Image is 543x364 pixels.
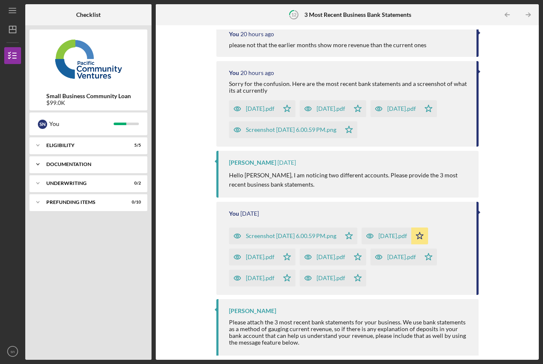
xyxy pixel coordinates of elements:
button: [DATE].pdf [300,270,366,286]
div: You [229,210,239,217]
div: [DATE].pdf [317,105,345,112]
div: 5 / 5 [126,143,141,148]
button: sn [4,343,21,360]
div: please not that the earlier months show more revenue than the current ones [229,42,426,48]
div: Eligibility [46,143,120,148]
button: [DATE].pdf [229,249,295,265]
div: [DATE].pdf [246,254,274,260]
time: 2025-08-07 17:29 [277,159,296,166]
div: You [229,31,239,37]
div: [PERSON_NAME] [229,159,276,166]
div: Underwriting [46,181,120,186]
div: Screenshot [DATE] 6.00.59 PM.png [246,126,336,133]
div: Screenshot [DATE] 6.00.59 PM.png [246,233,336,239]
div: Please attach the 3 most recent bank statements for your business. We use bank statements as a me... [229,319,470,346]
text: sn [11,349,15,354]
img: Product logo [29,34,147,84]
p: Hello [PERSON_NAME], I am noticing two different accounts. Please provide the 3 most recent busin... [229,171,470,190]
div: 0 / 10 [126,200,141,205]
button: [DATE].pdf [229,100,295,117]
div: You [49,117,114,131]
div: 0 / 2 [126,181,141,186]
button: [DATE].pdf [370,249,437,265]
div: Prefunding Items [46,200,120,205]
b: 3 Most Recent Business Bank Statements [304,11,411,18]
button: [DATE].pdf [229,270,295,286]
time: 2025-08-09 18:37 [240,70,274,76]
div: [DATE].pdf [246,105,274,112]
tspan: 12 [291,12,296,17]
button: [DATE].pdf [300,249,366,265]
button: [DATE].pdf [300,100,366,117]
div: [DATE].pdf [378,233,407,239]
b: Small Business Community Loan [46,93,131,99]
button: [DATE].pdf [362,227,428,244]
div: $99.0K [46,99,131,106]
div: Documentation [46,162,137,167]
div: [PERSON_NAME] [229,308,276,314]
time: 2025-08-09 18:38 [240,31,274,37]
div: [DATE].pdf [317,275,345,281]
button: [DATE].pdf [370,100,437,117]
div: Sorry for the confusion. Here are the most recent bank statements and a screenshot of what its at... [229,80,468,94]
b: Checklist [76,11,101,18]
button: Screenshot [DATE] 6.00.59 PM.png [229,121,357,138]
div: s n [38,120,47,129]
div: You [229,70,239,76]
div: [DATE].pdf [387,254,416,260]
div: [DATE].pdf [317,254,345,260]
div: [DATE].pdf [246,275,274,281]
button: Screenshot [DATE] 6.00.59 PM.png [229,227,357,244]
div: [DATE].pdf [387,105,416,112]
time: 2025-08-06 01:02 [240,210,259,217]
